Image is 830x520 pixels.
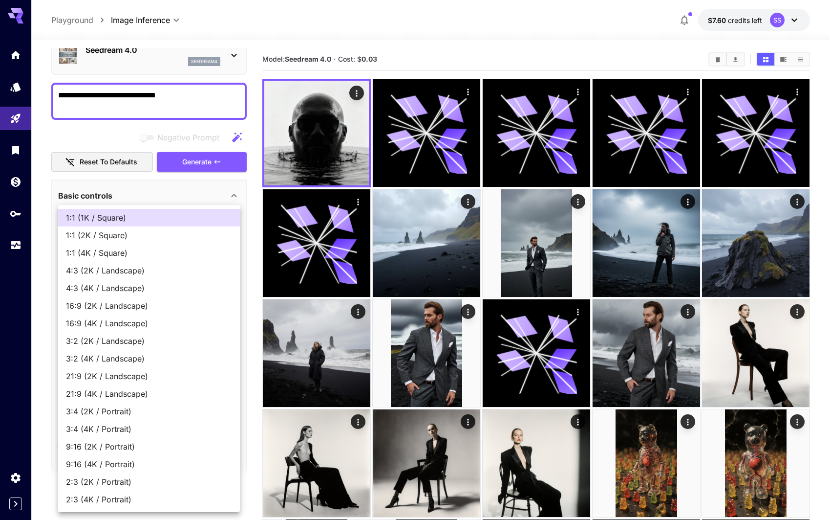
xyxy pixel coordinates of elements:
[66,335,232,347] span: 3:2 (2K / Landscape)
[66,212,232,224] span: 1:1 (1K / Square)
[66,388,232,400] span: 21:9 (4K / Landscape)
[66,458,232,470] span: 9:16 (4K / Portrait)
[66,229,232,241] span: 1:1 (2K / Square)
[66,441,232,452] span: 9:16 (2K / Portrait)
[66,265,232,276] span: 4:3 (2K / Landscape)
[66,300,232,312] span: 16:9 (2K / Landscape)
[66,476,232,488] span: 2:3 (2K / Portrait)
[66,406,232,417] span: 3:4 (2K / Portrait)
[66,423,232,435] span: 3:4 (4K / Portrait)
[66,282,232,294] span: 4:3 (4K / Landscape)
[66,370,232,382] span: 21:9 (2K / Landscape)
[66,494,232,505] span: 2:3 (4K / Portrait)
[66,317,232,329] span: 16:9 (4K / Landscape)
[66,247,232,259] span: 1:1 (4K / Square)
[66,353,232,364] span: 3:2 (4K / Landscape)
